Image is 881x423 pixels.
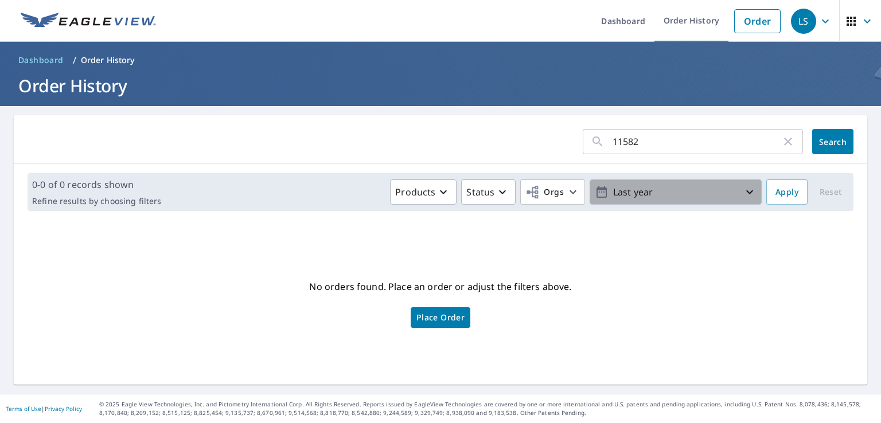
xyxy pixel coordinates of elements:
a: Order [734,9,781,33]
button: Products [390,179,457,205]
span: Search [821,136,844,147]
a: Privacy Policy [45,405,82,413]
button: Apply [766,179,808,205]
span: Dashboard [18,54,64,66]
p: Order History [81,54,135,66]
nav: breadcrumb [14,51,867,69]
a: Terms of Use [6,405,41,413]
img: EV Logo [21,13,156,30]
p: Refine results by choosing filters [32,196,161,206]
p: Last year [609,182,743,202]
input: Address, Report #, Claim ID, etc. [613,126,781,158]
p: | [6,405,82,412]
span: Orgs [525,185,564,199]
button: Orgs [520,179,585,205]
p: 0-0 of 0 records shown [32,178,161,191]
span: Place Order [416,315,465,320]
p: No orders found. Place an order or adjust the filters above. [309,277,571,296]
p: © 2025 Eagle View Technologies, Inc. and Pictometry International Corp. All Rights Reserved. Repo... [99,400,875,417]
span: Apply [775,185,798,199]
div: LS [791,9,816,34]
a: Dashboard [14,51,68,69]
h1: Order History [14,74,867,97]
button: Status [461,179,516,205]
a: Place Order [411,307,470,328]
button: Last year [590,179,762,205]
button: Search [812,129,853,154]
p: Products [395,185,435,199]
li: / [73,53,76,67]
p: Status [466,185,494,199]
